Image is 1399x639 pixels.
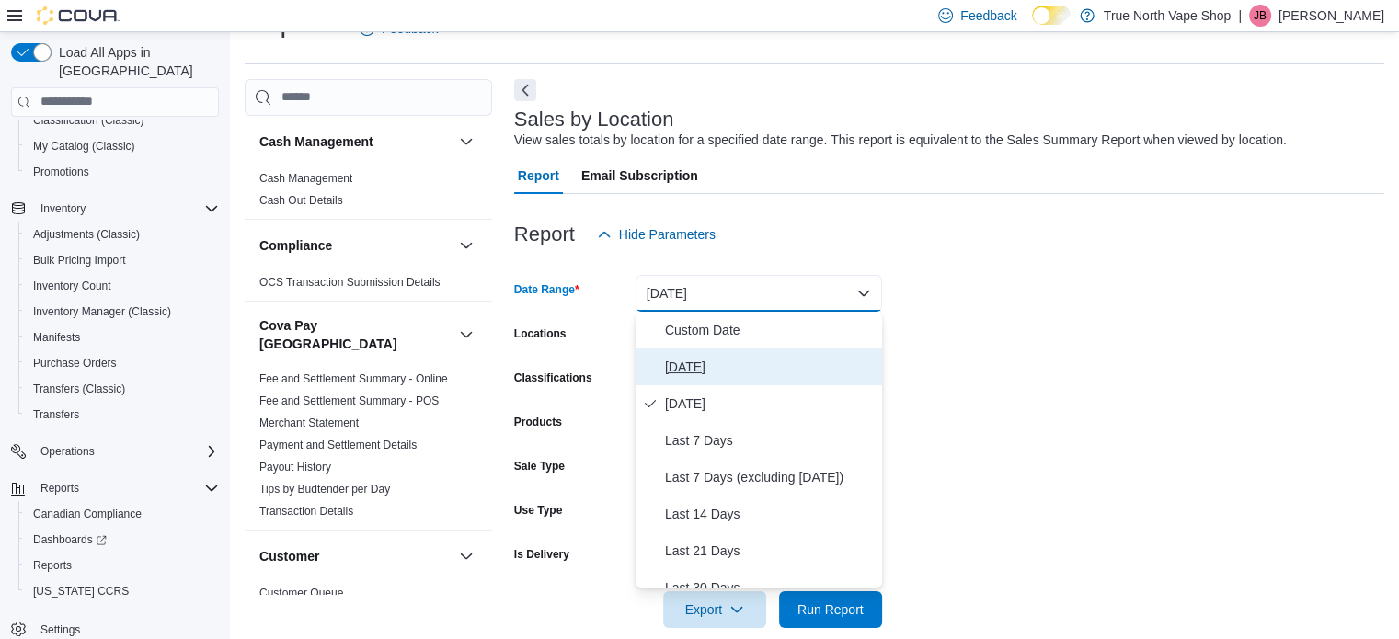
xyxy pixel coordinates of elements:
[26,301,219,323] span: Inventory Manager (Classic)
[665,466,875,488] span: Last 7 Days (excluding [DATE])
[33,165,89,179] span: Promotions
[4,196,226,222] button: Inventory
[26,529,114,551] a: Dashboards
[4,475,226,501] button: Reports
[455,234,477,257] button: Compliance
[590,216,723,253] button: Hide Parameters
[33,440,219,462] span: Operations
[259,275,441,290] span: OCS Transaction Submission Details
[37,6,120,25] img: Cova
[245,271,492,301] div: Compliance
[259,416,359,429] a: Merchant Statement
[33,227,140,242] span: Adjustments (Classic)
[40,622,80,637] span: Settings
[33,382,125,396] span: Transfers (Classic)
[514,459,565,474] label: Sale Type
[1104,5,1232,27] p: True North Vape Shop
[18,527,226,553] a: Dashboards
[665,319,875,341] span: Custom Date
[26,554,79,576] a: Reports
[18,325,226,350] button: Manifests
[514,547,569,562] label: Is Delivery
[259,193,343,208] span: Cash Out Details
[455,324,477,346] button: Cova Pay [GEOGRAPHIC_DATA]
[26,223,147,245] a: Adjustments (Classic)
[665,429,875,451] span: Last 7 Days
[518,157,559,194] span: Report
[18,376,226,402] button: Transfers (Classic)
[1032,25,1033,26] span: Dark Mode
[259,194,343,207] a: Cash Out Details
[665,540,875,562] span: Last 21 Days
[259,460,331,474] span: Payout History
[26,249,219,271] span: Bulk Pricing Import
[26,109,152,131] a: Classification (Classic)
[636,312,882,588] div: Select listbox
[26,326,87,348] a: Manifests
[18,578,226,604] button: [US_STATE] CCRS
[514,282,579,297] label: Date Range
[26,404,219,426] span: Transfers
[581,157,698,194] span: Email Subscription
[665,356,875,378] span: [DATE]
[33,139,135,154] span: My Catalog (Classic)
[259,416,359,430] span: Merchant Statement
[245,582,492,611] div: Customer
[665,576,875,599] span: Last 30 Days
[33,198,93,220] button: Inventory
[259,371,448,386] span: Fee and Settlement Summary - Online
[26,554,219,576] span: Reports
[259,461,331,474] a: Payout History
[18,273,226,299] button: Inventory Count
[18,247,226,273] button: Bulk Pricing Import
[259,171,352,186] span: Cash Management
[4,439,226,464] button: Operations
[26,135,143,157] a: My Catalog (Classic)
[665,503,875,525] span: Last 14 Days
[259,547,452,565] button: Customer
[259,172,352,185] a: Cash Management
[26,352,124,374] a: Purchase Orders
[33,407,79,422] span: Transfers
[33,113,144,128] span: Classification (Classic)
[259,483,390,496] a: Tips by Budtender per Day
[779,591,882,628] button: Run Report
[33,330,80,345] span: Manifests
[33,507,142,521] span: Canadian Compliance
[33,477,86,499] button: Reports
[259,236,452,255] button: Compliance
[259,586,343,600] span: Customer Queue
[18,501,226,527] button: Canadian Compliance
[18,222,226,247] button: Adjustments (Classic)
[636,275,882,312] button: [DATE]
[1238,5,1242,27] p: |
[40,444,95,459] span: Operations
[18,299,226,325] button: Inventory Manager (Classic)
[26,378,219,400] span: Transfers (Classic)
[26,223,219,245] span: Adjustments (Classic)
[26,352,219,374] span: Purchase Orders
[259,438,417,452] span: Payment and Settlement Details
[33,477,219,499] span: Reports
[18,108,226,133] button: Classification (Classic)
[514,108,674,131] h3: Sales by Location
[259,316,452,353] button: Cova Pay [GEOGRAPHIC_DATA]
[245,368,492,530] div: Cova Pay [GEOGRAPHIC_DATA]
[40,201,86,216] span: Inventory
[26,109,219,131] span: Classification (Classic)
[259,132,373,151] h3: Cash Management
[259,394,439,407] a: Fee and Settlement Summary - POS
[455,131,477,153] button: Cash Management
[259,439,417,451] a: Payment and Settlement Details
[52,43,219,80] span: Load All Apps in [GEOGRAPHIC_DATA]
[797,600,864,619] span: Run Report
[18,133,226,159] button: My Catalog (Classic)
[26,275,219,297] span: Inventory Count
[26,580,219,602] span: Washington CCRS
[26,249,133,271] a: Bulk Pricing Import
[26,275,119,297] a: Inventory Count
[33,440,102,462] button: Operations
[1032,6,1071,25] input: Dark Mode
[26,404,86,426] a: Transfers
[26,378,132,400] a: Transfers (Classic)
